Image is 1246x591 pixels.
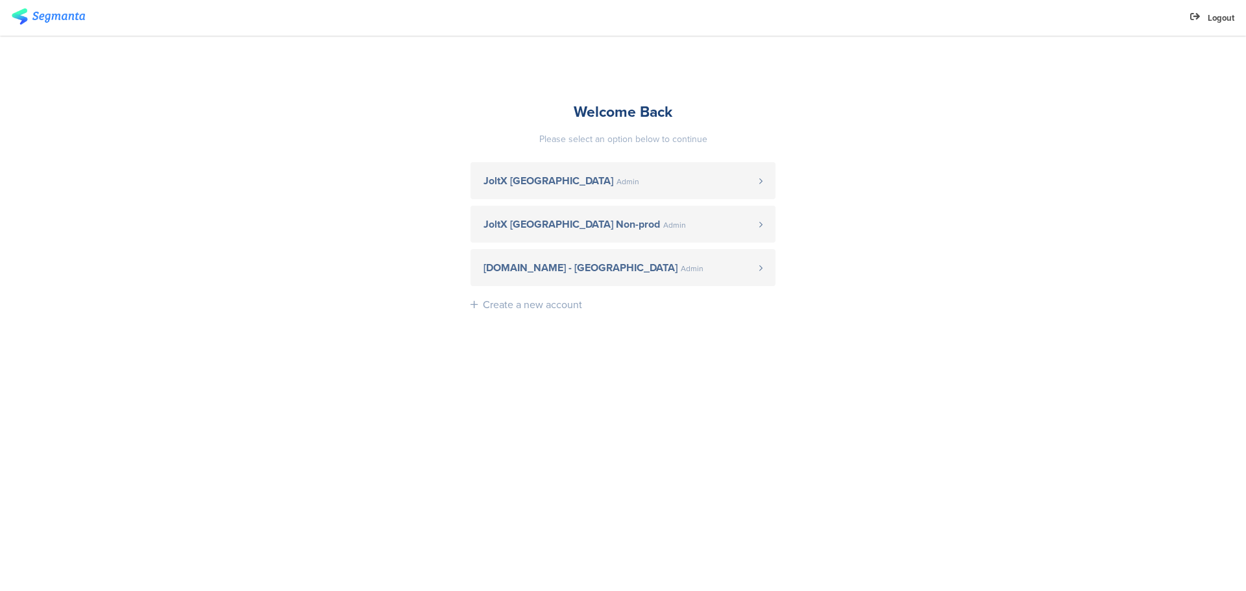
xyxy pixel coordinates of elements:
span: Admin [681,265,703,272]
span: JoltX [GEOGRAPHIC_DATA] [483,176,613,186]
a: JoltX [GEOGRAPHIC_DATA] Admin [470,162,776,199]
div: Please select an option below to continue [470,132,776,146]
a: JoltX [GEOGRAPHIC_DATA] Non-prod Admin [470,206,776,243]
div: Welcome Back [470,101,776,123]
span: Admin [617,178,639,186]
span: Logout [1208,12,1234,24]
span: JoltX [GEOGRAPHIC_DATA] Non-prod [483,219,660,230]
img: segmanta logo [12,8,85,25]
span: [DOMAIN_NAME] - [GEOGRAPHIC_DATA] [483,263,678,273]
div: Create a new account [483,297,582,312]
a: [DOMAIN_NAME] - [GEOGRAPHIC_DATA] Admin [470,249,776,286]
span: Admin [663,221,686,229]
